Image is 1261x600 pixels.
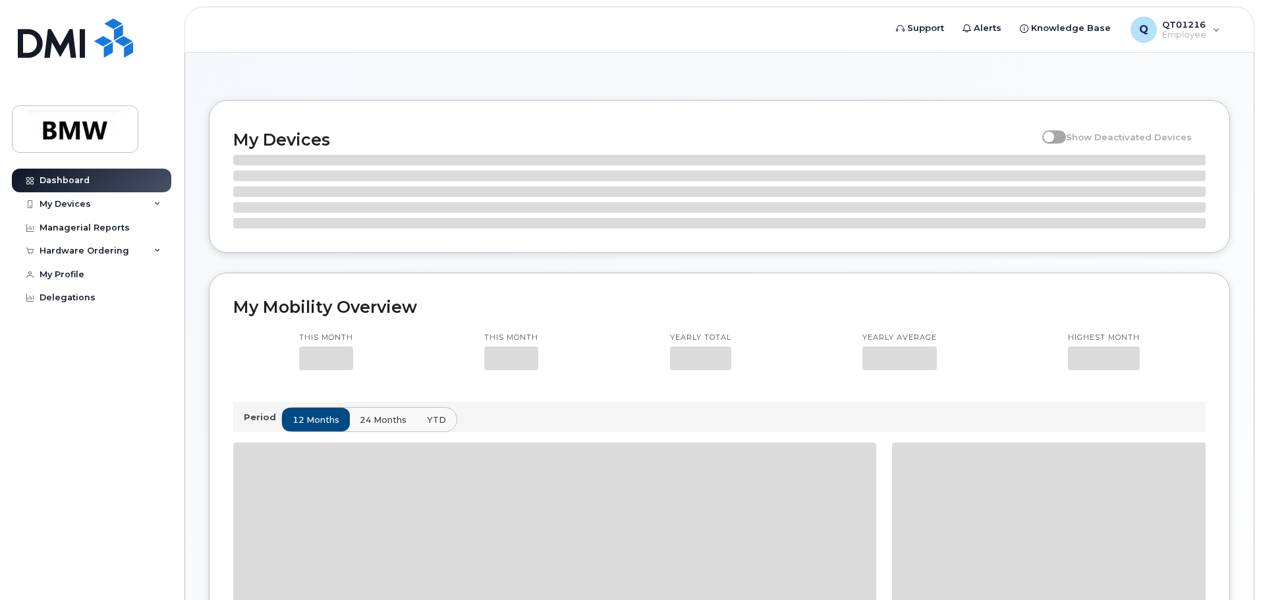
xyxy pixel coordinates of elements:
[233,130,1036,150] h2: My Devices
[1068,333,1140,343] p: Highest month
[1042,124,1053,135] input: Show Deactivated Devices
[1066,132,1192,142] span: Show Deactivated Devices
[244,411,281,423] p: Period
[233,297,1206,317] h2: My Mobility Overview
[670,333,731,343] p: Yearly total
[484,333,538,343] p: This month
[862,333,937,343] p: Yearly average
[360,414,406,426] span: 24 months
[299,333,353,343] p: This month
[427,414,446,426] span: YTD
